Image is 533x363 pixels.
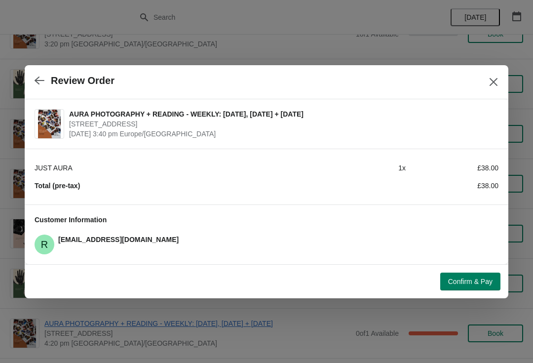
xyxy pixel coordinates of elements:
[35,182,80,190] strong: Total (pre-tax)
[58,236,179,243] span: [EMAIL_ADDRESS][DOMAIN_NAME]
[35,235,54,254] span: Rosalshand@gmail.com
[406,163,498,173] div: £38.00
[69,109,494,119] span: AURA PHOTOGRAPHY + READING - WEEKLY: [DATE], [DATE] + [DATE]
[485,73,502,91] button: Close
[51,75,114,86] h2: Review Order
[69,129,494,139] span: [DATE] 3:40 pm Europe/[GEOGRAPHIC_DATA]
[38,110,61,138] img: AURA PHOTOGRAPHY + READING - WEEKLY: FRIDAY, SATURDAY + SUNDAY | 74 Broadway Market, London, UK |...
[35,163,313,173] div: JUST AURA
[448,278,493,285] span: Confirm & Pay
[41,239,48,250] text: R
[440,273,500,290] button: Confirm & Pay
[313,163,406,173] div: 1 x
[406,181,498,191] div: £38.00
[69,119,494,129] span: [STREET_ADDRESS]
[35,216,107,224] span: Customer Information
